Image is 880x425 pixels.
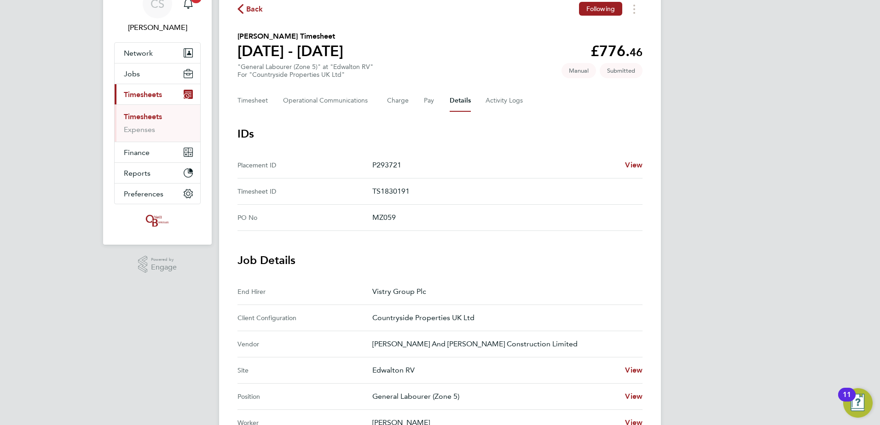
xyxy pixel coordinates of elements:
[486,90,524,112] button: Activity Logs
[138,256,177,273] a: Powered byEngage
[151,256,177,264] span: Powered by
[625,391,643,402] a: View
[237,339,372,350] div: Vendor
[124,69,140,78] span: Jobs
[237,31,343,42] h2: [PERSON_NAME] Timesheet
[626,2,643,16] button: Timesheets Menu
[625,160,643,171] a: View
[144,213,171,228] img: oneillandbrennan-logo-retina.png
[237,212,372,223] div: PO No
[237,186,372,197] div: Timesheet ID
[115,184,200,204] button: Preferences
[237,286,372,297] div: End Hirer
[124,112,162,121] a: Timesheets
[579,2,622,16] button: Following
[450,90,471,112] button: Details
[115,163,200,183] button: Reports
[124,169,151,178] span: Reports
[372,286,635,297] p: Vistry Group Plc
[124,190,163,198] span: Preferences
[424,90,435,112] button: Pay
[237,3,263,15] button: Back
[372,212,635,223] p: MZ059
[843,388,873,418] button: Open Resource Center, 11 new notifications
[372,391,618,402] p: General Labourer (Zone 5)
[625,161,643,169] span: View
[124,148,150,157] span: Finance
[237,253,643,268] h3: Job Details
[246,4,263,15] span: Back
[124,49,153,57] span: Network
[124,125,155,134] a: Expenses
[114,22,201,33] span: Chloe Saffill
[625,392,643,401] span: View
[124,90,162,99] span: Timesheets
[630,46,643,59] span: 46
[237,71,373,79] div: For "Countryside Properties UK Ltd"
[372,365,618,376] p: Edwalton RV
[591,42,643,60] app-decimal: £776.
[600,63,643,78] span: This timesheet is Submitted.
[843,395,851,407] div: 11
[625,365,643,376] a: View
[114,213,201,228] a: Go to home page
[372,186,635,197] p: TS1830191
[387,90,409,112] button: Charge
[237,63,373,79] div: "General Labourer (Zone 5)" at "Edwalton RV"
[115,43,200,63] button: Network
[237,126,643,141] h3: IDs
[115,104,200,142] div: Timesheets
[372,160,618,171] p: P293721
[237,42,343,60] h1: [DATE] - [DATE]
[237,391,372,402] div: Position
[372,312,635,323] p: Countryside Properties UK Ltd
[115,63,200,84] button: Jobs
[115,84,200,104] button: Timesheets
[625,366,643,374] span: View
[372,339,635,350] p: [PERSON_NAME] And [PERSON_NAME] Construction Limited
[586,5,615,13] span: Following
[237,365,372,376] div: Site
[151,264,177,271] span: Engage
[283,90,372,112] button: Operational Communications
[237,90,268,112] button: Timesheet
[562,63,596,78] span: This timesheet was manually created.
[237,160,372,171] div: Placement ID
[115,142,200,162] button: Finance
[237,312,372,323] div: Client Configuration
